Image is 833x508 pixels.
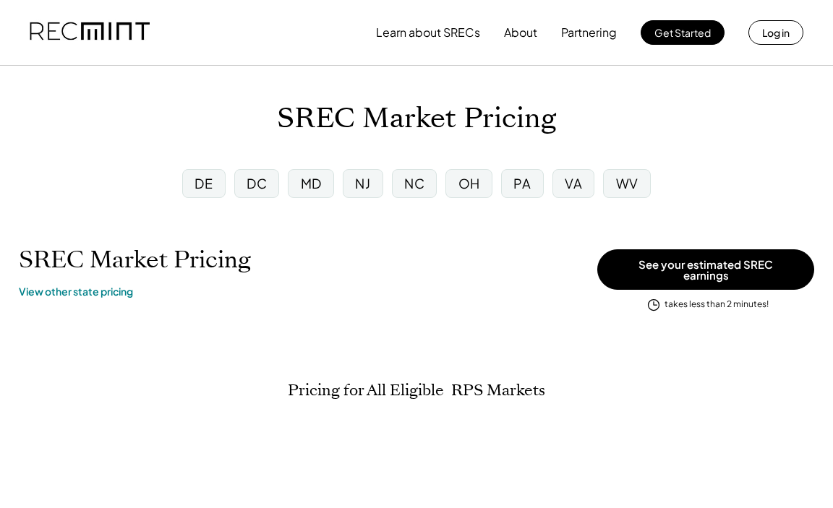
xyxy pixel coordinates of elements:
div: NJ [355,174,370,192]
div: DC [247,174,267,192]
h2: Pricing for All Eligible RPS Markets [288,381,545,400]
div: NC [404,174,424,192]
img: recmint-logotype%403x.png [30,8,150,57]
div: takes less than 2 minutes! [665,298,769,311]
div: VA [565,174,582,192]
button: Partnering [561,18,617,47]
h1: SREC Market Pricing [19,246,251,274]
div: PA [513,174,531,192]
div: WV [616,174,638,192]
h1: SREC Market Pricing [277,102,556,136]
button: Log in [748,20,803,45]
button: Get Started [641,20,725,45]
a: View other state pricing [19,285,133,299]
div: DE [195,174,213,192]
div: MD [301,174,322,192]
div: OH [458,174,480,192]
button: About [504,18,537,47]
button: Learn about SRECs [376,18,480,47]
button: See your estimated SREC earnings [597,249,814,290]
